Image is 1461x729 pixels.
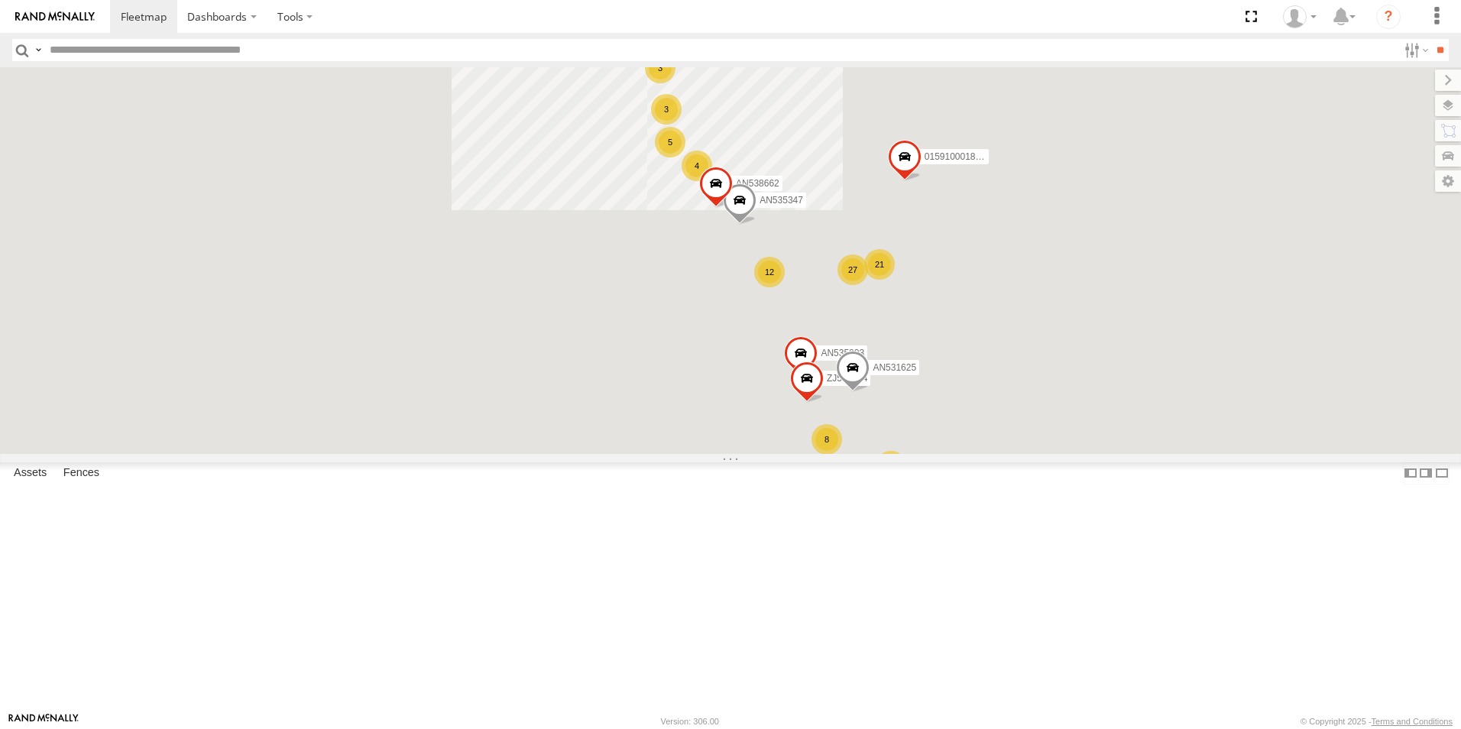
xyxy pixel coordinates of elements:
div: 4 [682,151,712,181]
div: 8 [811,424,842,455]
div: 3 [645,53,675,83]
span: AN531625 [873,363,916,374]
img: rand-logo.svg [15,11,95,22]
div: 5 [655,127,685,157]
label: Map Settings [1435,170,1461,192]
div: 21 [864,249,895,280]
i: ? [1376,5,1401,29]
label: Search Query [32,39,44,61]
div: Omar Miranda [1278,5,1322,28]
span: AN538662 [736,178,779,189]
a: Terms and Conditions [1372,717,1453,726]
label: Dock Summary Table to the Right [1418,462,1433,484]
div: 12 [754,257,785,287]
span: ZJ535914 [827,373,867,384]
div: © Copyright 2025 - [1301,717,1453,726]
div: 3 [876,451,906,481]
label: Assets [6,462,54,484]
label: Dock Summary Table to the Left [1403,462,1418,484]
label: Hide Summary Table [1434,462,1450,484]
div: 27 [837,254,868,285]
label: Search Filter Options [1398,39,1431,61]
a: Visit our Website [8,714,79,729]
span: AN535347 [760,195,803,206]
span: 015910001811580 [925,151,1001,162]
span: AN535203 [821,348,864,358]
div: Version: 306.00 [661,717,719,726]
div: 3 [651,94,682,125]
label: Fences [56,462,107,484]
